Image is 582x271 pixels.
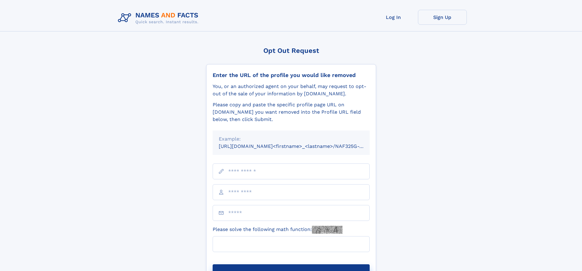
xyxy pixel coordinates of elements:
[219,143,381,149] small: [URL][DOMAIN_NAME]<firstname>_<lastname>/NAF325G-xxxxxxxx
[418,10,467,25] a: Sign Up
[219,135,364,143] div: Example:
[369,10,418,25] a: Log In
[213,83,370,97] div: You, or an authorized agent on your behalf, may request to opt-out of the sale of your informatio...
[213,226,342,234] label: Please solve the following math function:
[213,72,370,79] div: Enter the URL of the profile you would like removed
[213,101,370,123] div: Please copy and paste the specific profile page URL on [DOMAIN_NAME] you want removed into the Pr...
[115,10,203,26] img: Logo Names and Facts
[206,47,376,54] div: Opt Out Request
